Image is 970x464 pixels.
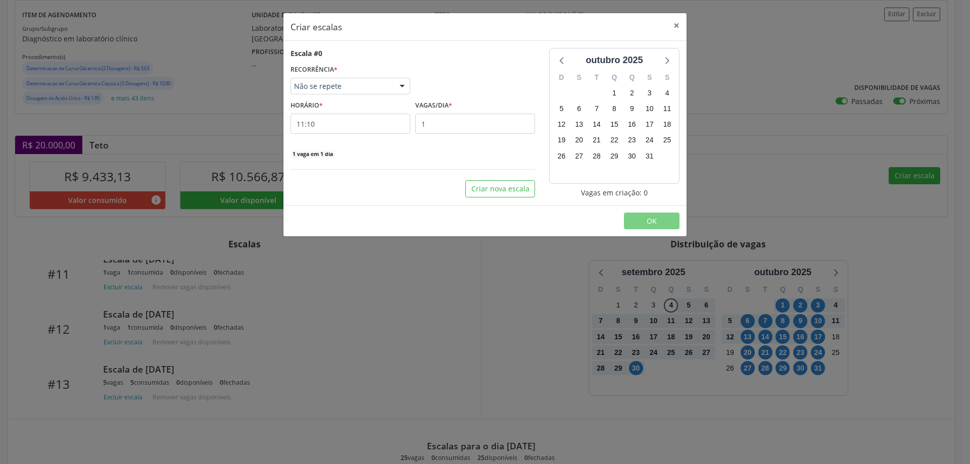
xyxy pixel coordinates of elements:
[625,118,639,132] span: quinta-feira, 16 de outubro de 2025
[465,180,535,197] button: Criar nova escala
[623,70,641,85] div: Q
[290,48,322,59] div: Escala #0
[554,118,568,132] span: domingo, 12 de outubro de 2025
[290,150,335,158] span: 1 vaga em 1 dia
[660,86,674,100] span: sábado, 4 de outubro de 2025
[290,20,342,33] h5: Criar escalas
[643,102,657,116] span: sexta-feira, 10 de outubro de 2025
[553,70,570,85] div: D
[554,133,568,147] span: domingo, 19 de outubro de 2025
[590,133,604,147] span: terça-feira, 21 de outubro de 2025
[590,149,604,163] span: terça-feira, 28 de outubro de 2025
[625,86,639,100] span: quinta-feira, 2 de outubro de 2025
[590,102,604,116] span: terça-feira, 7 de outubro de 2025
[647,216,657,226] span: OK
[607,133,621,147] span: quarta-feira, 22 de outubro de 2025
[607,149,621,163] span: quarta-feira, 29 de outubro de 2025
[606,70,623,85] div: Q
[572,118,586,132] span: segunda-feira, 13 de outubro de 2025
[641,70,658,85] div: S
[572,149,586,163] span: segunda-feira, 27 de outubro de 2025
[660,118,674,132] span: sábado, 18 de outubro de 2025
[554,149,568,163] span: domingo, 26 de outubro de 2025
[588,70,606,85] div: T
[660,133,674,147] span: sábado, 25 de outubro de 2025
[554,102,568,116] span: domingo, 5 de outubro de 2025
[294,81,390,91] span: Não se repete
[607,118,621,132] span: quarta-feira, 15 de outubro de 2025
[625,149,639,163] span: quinta-feira, 30 de outubro de 2025
[660,102,674,116] span: sábado, 11 de outubro de 2025
[290,114,410,134] input: 00:00
[666,13,687,38] button: Close
[624,213,680,230] button: OK
[572,133,586,147] span: segunda-feira, 20 de outubro de 2025
[590,118,604,132] span: terça-feira, 14 de outubro de 2025
[625,102,639,116] span: quinta-feira, 9 de outubro de 2025
[290,98,323,114] label: HORÁRIO
[643,86,657,100] span: sexta-feira, 3 de outubro de 2025
[570,70,588,85] div: S
[607,102,621,116] span: quarta-feira, 8 de outubro de 2025
[658,70,676,85] div: S
[415,98,452,114] label: VAGAS/DIA
[290,62,337,78] label: RECORRÊNCIA
[607,86,621,100] span: quarta-feira, 1 de outubro de 2025
[581,54,647,67] div: outubro 2025
[643,133,657,147] span: sexta-feira, 24 de outubro de 2025
[625,133,639,147] span: quinta-feira, 23 de outubro de 2025
[572,102,586,116] span: segunda-feira, 6 de outubro de 2025
[643,149,657,163] span: sexta-feira, 31 de outubro de 2025
[549,187,680,198] div: Vagas em criação: 0
[643,118,657,132] span: sexta-feira, 17 de outubro de 2025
